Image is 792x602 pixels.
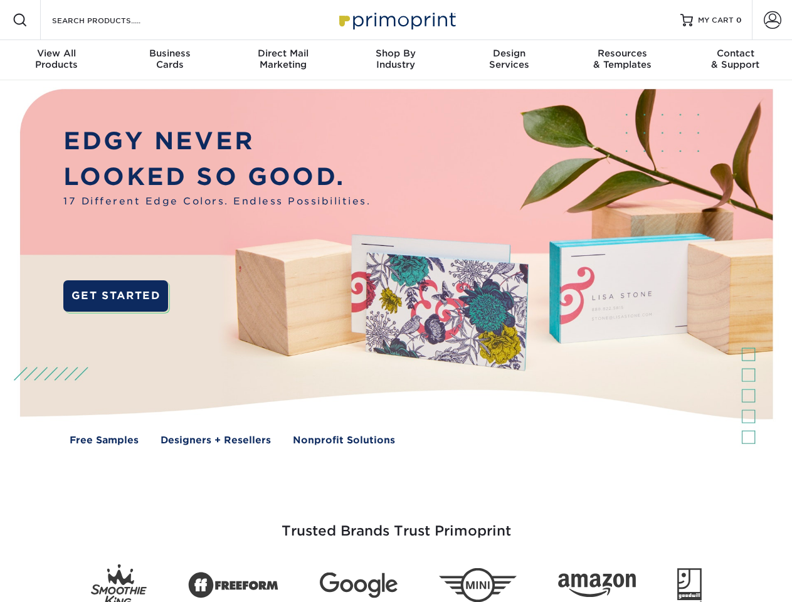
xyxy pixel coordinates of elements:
a: DesignServices [453,40,566,80]
a: Contact& Support [679,40,792,80]
div: & Support [679,48,792,70]
img: Google [320,573,398,598]
a: BusinessCards [113,40,226,80]
a: Resources& Templates [566,40,678,80]
a: Shop ByIndustry [339,40,452,80]
span: MY CART [698,15,734,26]
div: Marketing [226,48,339,70]
a: Free Samples [70,433,139,448]
a: Nonprofit Solutions [293,433,395,448]
a: GET STARTED [63,280,168,312]
p: LOOKED SO GOOD. [63,159,371,195]
span: 0 [736,16,742,24]
span: Business [113,48,226,59]
img: Primoprint [334,6,459,33]
h3: Trusted Brands Trust Primoprint [29,493,763,554]
div: & Templates [566,48,678,70]
span: Contact [679,48,792,59]
img: Amazon [558,574,636,598]
span: Design [453,48,566,59]
a: Designers + Resellers [161,433,271,448]
span: Shop By [339,48,452,59]
span: Direct Mail [226,48,339,59]
p: EDGY NEVER [63,124,371,159]
a: Direct MailMarketing [226,40,339,80]
div: Industry [339,48,452,70]
span: 17 Different Edge Colors. Endless Possibilities. [63,194,371,209]
span: Resources [566,48,678,59]
img: Goodwill [677,568,702,602]
div: Cards [113,48,226,70]
input: SEARCH PRODUCTS..... [51,13,173,28]
div: Services [453,48,566,70]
